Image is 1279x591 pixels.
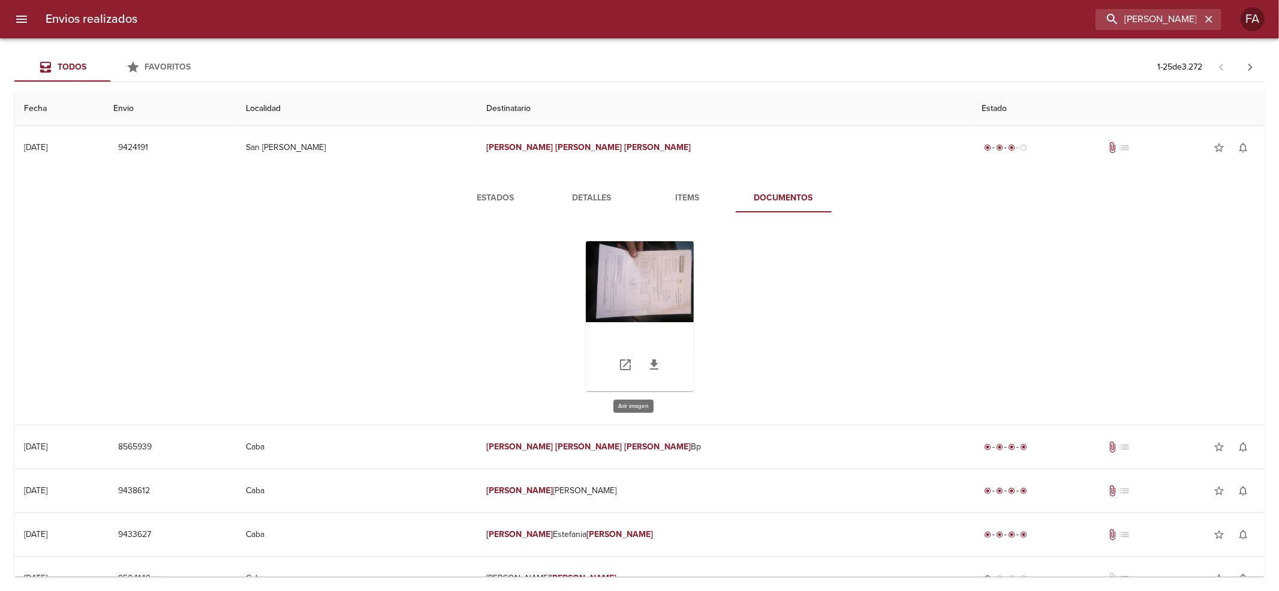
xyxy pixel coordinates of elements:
[1157,61,1202,73] p: 1 - 25 de 3.272
[555,142,622,152] em: [PERSON_NAME]
[640,350,669,379] a: Descargar
[1231,136,1255,160] button: Activar notificaciones
[1020,443,1027,451] span: radio_button_checked
[487,142,553,152] em: [PERSON_NAME]
[1207,435,1231,459] button: Agregar a favoritos
[984,531,991,538] span: radio_button_checked
[113,480,155,502] button: 9438612
[477,92,972,126] th: Destinatario
[455,191,537,206] span: Estados
[118,140,148,155] span: 9424191
[1008,144,1015,151] span: radio_button_checked
[7,5,36,34] button: menu
[1106,441,1118,453] span: Tiene documentos adjuntos
[1213,529,1225,541] span: star_border
[996,531,1003,538] span: radio_button_checked
[1008,531,1015,538] span: radio_button_checked
[982,485,1030,497] div: Entregado
[1118,529,1130,541] span: No tiene pedido asociado
[1213,572,1225,584] span: star_border
[984,487,991,494] span: radio_button_checked
[1207,523,1231,547] button: Agregar a favoritos
[46,10,137,29] h6: Envios realizados
[145,62,191,72] span: Favoritos
[550,573,616,583] em: [PERSON_NAME]
[1207,136,1231,160] button: Agregar a favoritos
[1241,7,1265,31] div: FA
[1106,572,1118,584] span: No tiene documentos adjuntos
[555,442,622,452] em: [PERSON_NAME]
[104,92,236,126] th: Envio
[14,53,206,82] div: Tabs Envios
[1106,485,1118,497] span: Tiene documentos adjuntos
[551,191,633,206] span: Detalles
[1118,485,1130,497] span: No tiene pedido asociado
[982,142,1030,154] div: En viaje
[1237,142,1249,154] span: notifications_none
[1231,435,1255,459] button: Activar notificaciones
[984,144,991,151] span: radio_button_checked
[586,529,653,539] em: [PERSON_NAME]
[487,485,553,496] em: [PERSON_NAME]
[1118,441,1130,453] span: No tiene pedido asociado
[743,191,824,206] span: Documentos
[1231,523,1255,547] button: Activar notificaciones
[1020,531,1027,538] span: radio_button_checked
[996,487,1003,494] span: radio_button_checked
[1008,443,1015,451] span: radio_button_checked
[1207,566,1231,590] button: Agregar a favoritos
[24,573,47,583] div: [DATE]
[487,529,553,539] em: [PERSON_NAME]
[1008,575,1015,582] span: radio_button_unchecked
[996,575,1003,582] span: radio_button_unchecked
[1106,142,1118,154] span: Tiene documentos adjuntos
[113,137,153,159] button: 9424191
[1231,479,1255,503] button: Activar notificaciones
[1020,487,1027,494] span: radio_button_checked
[236,469,477,512] td: Caba
[24,442,47,452] div: [DATE]
[24,529,47,539] div: [DATE]
[118,440,152,455] span: 8565939
[1096,9,1201,30] input: buscar
[24,142,47,152] div: [DATE]
[236,425,477,469] td: Caba
[1213,485,1225,497] span: star_border
[984,575,991,582] span: radio_button_checked
[1207,479,1231,503] button: Agregar a favoritos
[236,126,477,169] td: San [PERSON_NAME]
[624,142,691,152] em: [PERSON_NAME]
[477,425,972,469] td: Bp
[984,443,991,451] span: radio_button_checked
[982,529,1030,541] div: Entregado
[477,469,972,512] td: [PERSON_NAME]
[996,443,1003,451] span: radio_button_checked
[236,513,477,556] td: Caba
[982,441,1030,453] div: Entregado
[1008,487,1015,494] span: radio_button_checked
[1237,441,1249,453] span: notifications_none
[1231,566,1255,590] button: Activar notificaciones
[982,572,1030,584] div: Generado
[1237,572,1249,584] span: notifications_none
[236,92,477,126] th: Localidad
[624,442,691,452] em: [PERSON_NAME]
[1237,485,1249,497] span: notifications_none
[118,527,151,542] span: 9433627
[118,571,151,586] span: 9504149
[1118,572,1130,584] span: No tiene pedido asociado
[1213,441,1225,453] span: star_border
[1237,529,1249,541] span: notifications_none
[611,350,640,379] a: Abrir
[113,524,156,546] button: 9433627
[14,92,104,126] th: Fecha
[487,442,553,452] em: [PERSON_NAME]
[1118,142,1130,154] span: No tiene pedido asociado
[118,484,150,499] span: 9438612
[24,485,47,496] div: [DATE]
[448,184,832,212] div: Tabs detalle de guia
[1020,575,1027,582] span: radio_button_unchecked
[113,568,155,590] button: 9504149
[1020,144,1027,151] span: radio_button_unchecked
[58,62,86,72] span: Todos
